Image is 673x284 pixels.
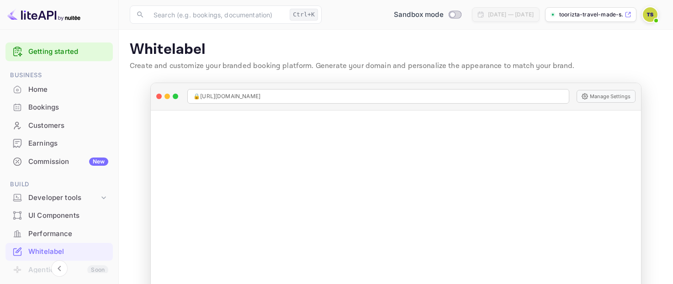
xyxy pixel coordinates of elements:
div: CommissionNew [5,153,113,171]
div: Commission [28,157,108,167]
a: Whitelabel [5,243,113,260]
div: Switch to Production mode [390,10,465,20]
input: Search (e.g. bookings, documentation) [148,5,286,24]
div: Bookings [28,102,108,113]
img: LiteAPI logo [7,7,80,22]
a: Bookings [5,99,113,116]
div: Developer tools [28,193,99,203]
div: New [89,158,108,166]
div: Getting started [5,42,113,61]
span: Build [5,179,113,189]
div: Bookings [5,99,113,116]
div: Ctrl+K [290,9,318,21]
button: Collapse navigation [51,260,68,277]
div: Home [28,84,108,95]
div: Whitelabel [5,243,113,261]
a: Customers [5,117,113,134]
img: Toorizta Travel Made Simple [643,7,657,22]
div: Home [5,81,113,99]
div: UI Components [5,207,113,225]
p: Whitelabel [130,41,662,59]
div: Customers [5,117,113,135]
div: Customers [28,121,108,131]
div: Performance [5,225,113,243]
span: 🔒 [URL][DOMAIN_NAME] [193,92,260,100]
button: Manage Settings [577,90,636,103]
div: Earnings [5,135,113,153]
a: UI Components [5,207,113,224]
span: Sandbox mode [394,10,444,20]
a: Earnings [5,135,113,152]
div: Whitelabel [28,247,108,257]
span: Business [5,70,113,80]
div: Developer tools [5,190,113,206]
a: CommissionNew [5,153,113,170]
div: Performance [28,229,108,239]
a: Getting started [28,47,108,57]
a: Home [5,81,113,98]
div: Earnings [28,138,108,149]
a: Performance [5,225,113,242]
div: UI Components [28,210,108,221]
p: toorizta-travel-made-s... [559,11,623,19]
div: [DATE] — [DATE] [488,11,534,19]
p: Create and customize your branded booking platform. Generate your domain and personalize the appe... [130,61,662,72]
